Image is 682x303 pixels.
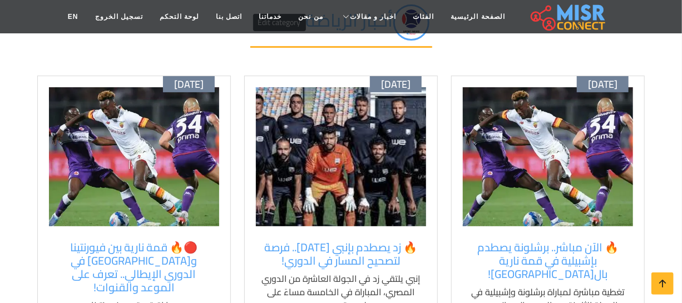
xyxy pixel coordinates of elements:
img: main.misr_connect [531,3,605,31]
a: 🔴🔥 قمة نارية بين فيورنتينا و[GEOGRAPHIC_DATA] في الدوري الإيطالي.. تعرف على الموعد والقنوات! [55,241,214,294]
a: اخبار و مقالات [332,6,405,27]
a: من نحن [290,6,332,27]
img: لاعبو إنبي وزد خلال مباراة في الدوري المصري [256,87,426,226]
a: EN [60,6,87,27]
span: [DATE] [174,78,204,91]
span: [DATE] [588,78,617,91]
span: اخبار و مقالات [350,12,397,22]
img: لقطة من مباراة برشلونة وإشبيلية في الدوري الإسباني [463,87,633,226]
a: 🔥 زد يصطدم بإنبي [DATE].. فرصة لتصحيح المسار في الدوري! [261,241,421,267]
a: 🔥 الآن مباشر.. برشلونة يصطدم بإشبيلية في قمة نارية بال[GEOGRAPHIC_DATA]! [468,241,627,281]
img: لاعبو فيورنتينا وروما في مواجهة بالدوري الإيطالي 2025 [49,87,219,226]
a: تسجيل الخروج [87,6,151,27]
a: لوحة التحكم [151,6,207,27]
a: خدماتنا [251,6,290,27]
a: اتصل بنا [207,6,250,27]
a: الصفحة الرئيسية [443,6,513,27]
span: [DATE] [381,78,411,91]
a: الفئات [405,6,443,27]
